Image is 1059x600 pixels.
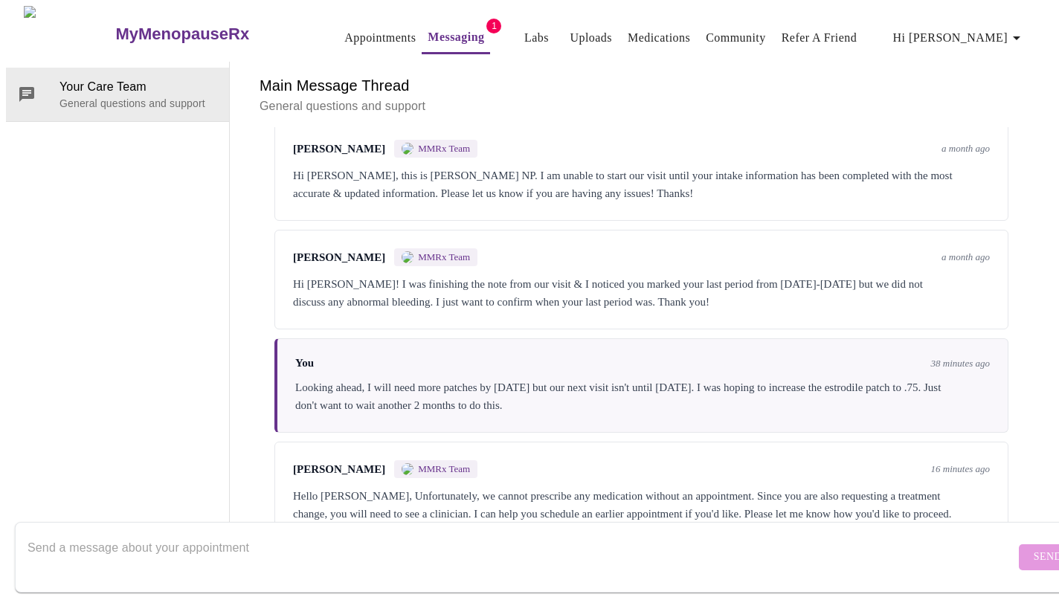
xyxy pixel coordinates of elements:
img: MMRX [402,143,413,155]
img: MMRX [402,463,413,475]
button: Community [700,23,772,53]
a: Medications [628,28,690,48]
span: 1 [486,19,501,33]
a: Appointments [344,28,416,48]
a: Messaging [428,27,484,48]
span: [PERSON_NAME] [293,143,385,155]
button: Refer a Friend [776,23,863,53]
a: Community [706,28,766,48]
img: MMRX [402,251,413,263]
span: You [295,357,314,370]
a: Refer a Friend [782,28,857,48]
button: Medications [622,23,696,53]
span: a month ago [941,143,990,155]
button: Uploads [564,23,618,53]
a: Uploads [570,28,612,48]
span: MMRx Team [418,143,470,155]
textarea: Send a message about your appointment [28,533,1015,581]
span: [PERSON_NAME] [293,251,385,264]
div: Hello [PERSON_NAME], Unfortunately, we cannot prescribe any medication without an appointment. Si... [293,487,990,523]
h6: Main Message Thread [260,74,1023,97]
a: MyMenopauseRx [114,8,309,60]
span: a month ago [941,251,990,263]
span: Your Care Team [59,78,217,96]
a: Labs [524,28,549,48]
h3: MyMenopauseRx [115,25,249,44]
button: Hi [PERSON_NAME] [887,23,1031,53]
div: Hi [PERSON_NAME]! I was finishing the note from our visit & I noticed you marked your last period... [293,275,990,311]
div: Hi [PERSON_NAME], this is [PERSON_NAME] NP. I am unable to start our visit until your intake info... [293,167,990,202]
div: Your Care TeamGeneral questions and support [6,68,229,121]
button: Labs [512,23,560,53]
button: Messaging [422,22,490,54]
div: Looking ahead, I will need more patches by [DATE] but our next visit isn't until [DATE]. I was ho... [295,378,990,414]
span: 38 minutes ago [931,358,990,370]
span: Hi [PERSON_NAME] [893,28,1026,48]
button: Appointments [338,23,422,53]
img: MyMenopauseRx Logo [24,6,114,62]
span: [PERSON_NAME] [293,463,385,476]
span: MMRx Team [418,251,470,263]
p: General questions and support [59,96,217,111]
span: MMRx Team [418,463,470,475]
p: General questions and support [260,97,1023,115]
span: 16 minutes ago [931,463,990,475]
